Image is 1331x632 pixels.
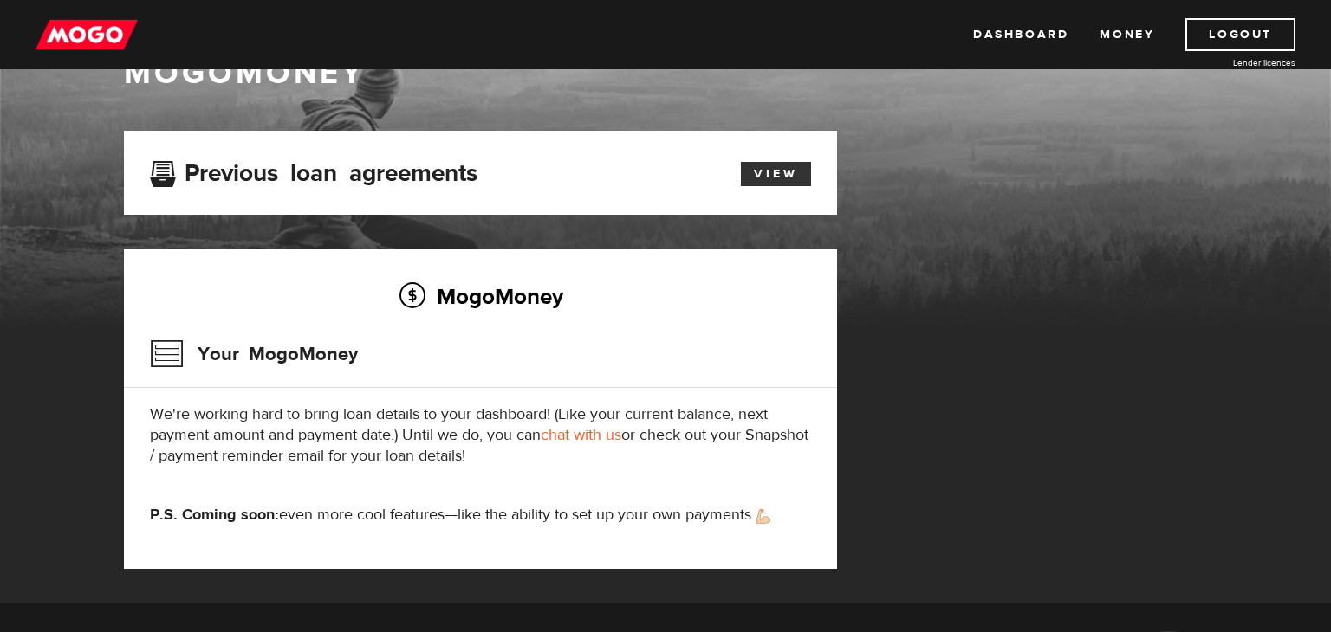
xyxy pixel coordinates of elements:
h1: MogoMoney [124,55,1207,92]
a: Logout [1185,18,1295,51]
p: even more cool features—like the ability to set up your own payments [150,505,811,526]
p: We're working hard to bring loan details to your dashboard! (Like your current balance, next paym... [150,404,811,467]
strong: P.S. Coming soon: [150,505,279,525]
a: Dashboard [973,18,1068,51]
h3: Your MogoMoney [150,332,358,377]
a: Lender licences [1165,56,1295,69]
a: View [741,162,811,186]
a: chat with us [541,425,621,445]
img: strong arm emoji [756,509,770,524]
h2: MogoMoney [150,278,811,314]
img: mogo_logo-11ee424be714fa7cbb0f0f49df9e16ec.png [36,18,138,51]
h3: Previous loan agreements [150,159,477,182]
iframe: LiveChat chat widget [984,229,1331,632]
a: Money [1100,18,1154,51]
